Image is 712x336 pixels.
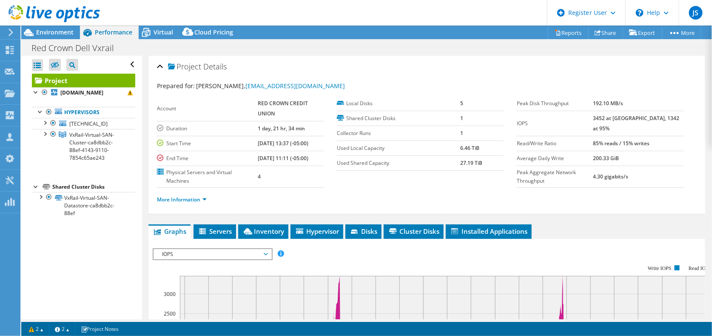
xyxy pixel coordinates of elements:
[154,28,173,36] span: Virtual
[593,115,679,132] b: 3452 at [GEOGRAPHIC_DATA], 1342 at 95%
[337,159,461,167] label: Used Shared Capacity
[258,125,305,132] b: 1 day, 21 hr, 34 min
[593,140,649,147] b: 85% reads / 15% writes
[32,129,135,163] a: VxRail-Virtual-SAN-Cluster-ca8dbb2c-88ef-4143-9110-7854c65ae243
[32,107,135,118] a: Hypervisors
[593,100,623,107] b: 192.10 MB/s
[461,129,464,137] b: 1
[295,227,339,235] span: Hypervisor
[32,74,135,87] a: Project
[689,6,703,20] span: JS
[461,100,464,107] b: 5
[196,82,345,90] span: [PERSON_NAME],
[548,26,589,39] a: Reports
[517,119,593,128] label: IOPS
[168,63,201,71] span: Project
[75,324,125,334] a: Project Notes
[450,227,527,235] span: Installed Applications
[157,104,258,113] label: Account
[32,87,135,98] a: [DOMAIN_NAME]
[388,227,439,235] span: Cluster Disks
[157,139,258,148] label: Start Time
[52,182,135,192] div: Shared Cluster Disks
[588,26,623,39] a: Share
[36,28,74,36] span: Environment
[153,227,186,235] span: Graphs
[662,26,701,39] a: More
[23,324,49,334] a: 2
[60,89,103,96] b: [DOMAIN_NAME]
[593,155,619,162] b: 200.33 GiB
[164,290,176,298] text: 3000
[49,324,75,334] a: 2
[157,124,258,133] label: Duration
[517,99,593,108] label: Peak Disk Throughput
[350,227,377,235] span: Disks
[636,9,644,17] svg: \n
[258,155,308,162] b: [DATE] 11:11 (-05:00)
[593,173,628,180] b: 4.30 gigabits/s
[242,227,284,235] span: Inventory
[245,82,345,90] a: [EMAIL_ADDRESS][DOMAIN_NAME]
[95,28,132,36] span: Performance
[157,82,195,90] label: Prepared for:
[157,154,258,163] label: End Time
[623,26,662,39] a: Export
[689,265,712,271] text: Read IOPS
[158,249,267,259] span: IOPS
[337,129,461,138] label: Collector Runs
[157,196,207,203] a: More Information
[32,192,135,218] a: VxRail-Virtual-SAN-Datastore-ca8dbb2c-88ef
[517,154,593,163] label: Average Daily Write
[517,139,593,148] label: Read/Write Ratio
[28,43,127,53] h1: Red Crown Dell Vxrail
[203,61,227,72] span: Details
[164,310,176,317] text: 2500
[157,168,258,185] label: Physical Servers and Virtual Machines
[337,144,461,152] label: Used Local Capacity
[194,28,233,36] span: Cloud Pricing
[337,99,461,108] label: Local Disks
[461,144,480,152] b: 6.46 TiB
[337,114,461,123] label: Shared Cluster Disks
[69,120,108,127] span: [TECHNICAL_ID]
[198,227,232,235] span: Servers
[461,159,483,167] b: 27.19 TiB
[461,115,464,122] b: 1
[258,173,261,180] b: 4
[517,168,593,185] label: Peak Aggregate Network Throughput
[32,118,135,129] a: [TECHNICAL_ID]
[648,265,672,271] text: Write IOPS
[258,140,308,147] b: [DATE] 13:37 (-05:00)
[69,131,114,161] span: VxRail-Virtual-SAN-Cluster-ca8dbb2c-88ef-4143-9110-7854c65ae243
[258,100,308,117] b: RED CROWN CREDIT UNION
